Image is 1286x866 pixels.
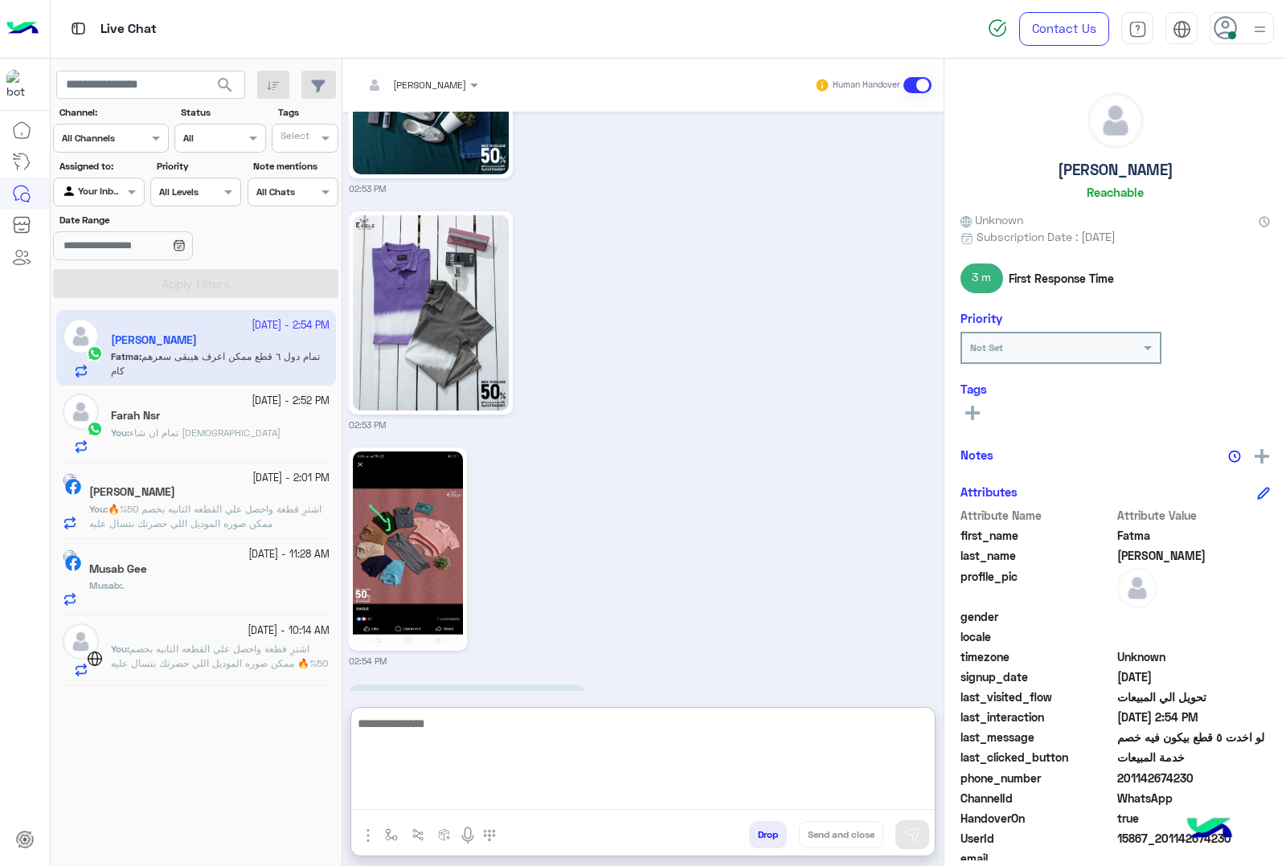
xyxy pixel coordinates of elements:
button: Apply Filters [53,269,338,298]
span: You [111,643,127,655]
a: Contact Us [1019,12,1109,46]
img: tab [1173,20,1191,39]
img: create order [438,828,451,841]
span: 2 [1117,790,1271,807]
span: . [122,579,125,591]
img: picture [63,473,77,488]
img: WhatsApp [87,421,103,437]
span: last_interaction [960,709,1114,725]
b: : [111,643,129,655]
img: Trigger scenario [412,828,424,841]
img: select flow [385,828,398,841]
span: Attribute Value [1117,507,1271,524]
h5: Musab Gee [89,562,147,576]
img: defaultAdmin.png [1088,93,1143,148]
p: 19/9/2025, 2:54 PM [349,684,585,713]
span: You [89,503,105,515]
label: Status [181,105,264,120]
span: Mahmoud [1117,547,1271,564]
p: Live Chat [100,18,157,40]
small: 02:53 PM [349,182,386,195]
span: لو اخدت ٥ قطع بيكون فيه خصم [1117,729,1271,745]
span: Unknown [960,211,1023,228]
h5: Farah Nsr [111,409,160,423]
span: 2025-09-19T11:54:34.1601888Z [1117,709,1271,725]
span: You [111,427,127,439]
img: 713415422032625 [6,70,35,99]
img: add [1255,449,1269,464]
img: 1044864130916650.jpg [353,451,463,647]
img: defaultAdmin.png [63,394,99,430]
img: hulul-logo.png [1182,802,1238,858]
img: WebChat [87,651,103,667]
small: Human Handover [833,79,900,92]
span: 3 m [960,263,1003,292]
label: Date Range [59,213,240,227]
span: null [1117,628,1271,645]
img: tab [68,18,88,39]
h6: Reachable [1087,185,1144,199]
img: 821203346908737.jpg [353,215,509,411]
img: tab [1128,20,1147,39]
span: Unknown [1117,648,1271,665]
span: اشترِ قطعة واحصل علي القطعه التانيه بخصم 50%🔥 ممكن صوره الموديل اللي حضرتك بتسال عليه [111,643,328,669]
div: Select [278,129,309,147]
label: Priority [157,159,240,174]
span: last_message [960,729,1114,745]
img: make a call [483,829,496,842]
span: 2025-09-19T10:58:05.199Z [1117,668,1271,685]
img: Logo [6,12,39,46]
img: spinner [988,18,1007,38]
span: locale [960,628,1114,645]
span: تحويل الي المبيعات [1117,688,1271,705]
span: خدمة المبيعات [1117,749,1271,766]
h6: Tags [960,382,1270,396]
span: Subscription Date : [DATE] [977,228,1116,245]
button: Send and close [799,821,883,848]
img: send message [904,827,920,843]
label: Note mentions [253,159,336,174]
span: timezone [960,648,1114,665]
label: Channel: [59,105,167,120]
h5: [PERSON_NAME] [1058,161,1173,179]
span: phone_number [960,770,1114,786]
img: send attachment [358,826,378,845]
b: : [111,427,129,439]
span: profile_pic [960,568,1114,605]
img: notes [1228,450,1241,463]
span: 15867_201142674230 [1117,830,1271,847]
span: null [1117,608,1271,625]
button: Trigger scenario [405,821,432,848]
button: create order [432,821,458,848]
small: 02:53 PM [349,419,386,431]
small: [DATE] - 11:28 AM [248,547,330,562]
img: Facebook [65,555,81,571]
a: tab [1121,12,1153,46]
label: Assigned to: [59,159,142,174]
span: signup_date [960,668,1114,685]
label: Tags [278,105,337,120]
span: ChannelId [960,790,1114,807]
span: Musab [89,579,120,591]
small: 02:54 PM [349,655,387,668]
span: Attribute Name [960,507,1114,524]
b: : [89,503,108,515]
span: true [1117,810,1271,827]
b: : [89,579,122,591]
span: 201142674230 [1117,770,1271,786]
small: [DATE] - 2:01 PM [252,471,330,486]
button: search [206,71,245,105]
h6: Notes [960,447,993,462]
span: UserId [960,830,1114,847]
span: first_name [960,527,1114,544]
img: defaultAdmin.png [63,623,99,660]
img: picture [63,549,77,564]
h6: Priority [960,311,1002,325]
h5: Omar Sallah [89,485,175,499]
img: send voice note [458,826,477,845]
span: تمام ان شاء الله [129,427,281,439]
small: [DATE] - 2:52 PM [252,394,330,409]
b: Not Set [970,341,1003,353]
img: Facebook [65,479,81,495]
button: select flow [379,821,405,848]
